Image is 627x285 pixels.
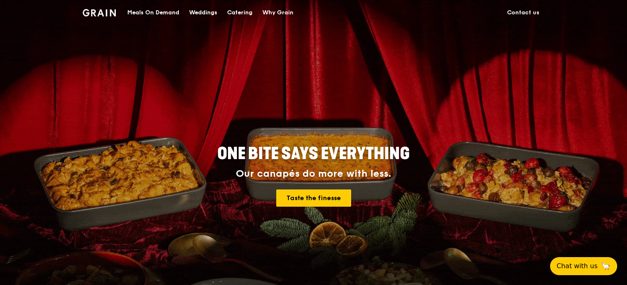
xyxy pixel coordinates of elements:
div: Weddings [189,0,217,25]
span: ONE BITE SAYS EVERYTHING [217,144,410,164]
div: Catering [227,0,253,25]
button: Chat with us🦙 [550,257,617,275]
div: Meals On Demand [127,0,179,25]
a: Catering [222,0,257,25]
span: 🦙 [601,261,611,271]
a: Contact us [502,0,544,25]
a: Weddings [184,0,222,25]
div: Why Grain [262,0,293,25]
div: Our canapés do more with less. [166,168,461,180]
img: Grain [83,9,116,16]
a: Taste the finesse [276,189,351,207]
span: Chat with us [557,261,598,271]
a: Why Grain [257,0,298,25]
